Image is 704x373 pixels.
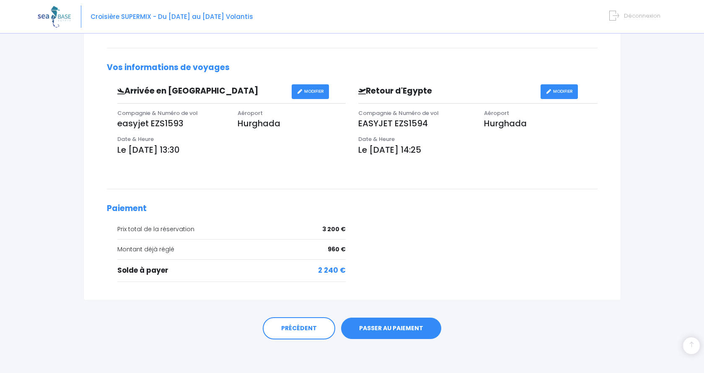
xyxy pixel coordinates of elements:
[322,225,346,234] span: 3 200 €
[263,317,335,340] a: PRÉCÉDENT
[238,109,263,117] span: Aéroport
[107,63,598,73] h2: Vos informations de voyages
[352,86,541,96] h3: Retour d'Egypte
[292,84,329,99] a: MODIFIER
[107,204,598,214] h2: Paiement
[341,318,441,339] a: PASSER AU PAIEMENT
[111,86,292,96] h3: Arrivée en [GEOGRAPHIC_DATA]
[117,109,198,117] span: Compagnie & Numéro de vol
[358,117,471,130] p: EASYJET EZS1594
[358,143,598,156] p: Le [DATE] 14:25
[484,117,597,130] p: Hurghada
[238,117,346,130] p: Hurghada
[328,245,346,254] span: 960 €
[484,109,509,117] span: Aéroport
[117,225,346,234] div: Prix total de la réservation
[91,12,253,21] span: Croisière SUPERMIX - Du [DATE] au [DATE] Volantis
[358,109,439,117] span: Compagnie & Numéro de vol
[624,12,660,20] span: Déconnexion
[541,84,578,99] a: MODIFIER
[117,265,346,276] div: Solde à payer
[117,245,346,254] div: Montant déjà réglé
[318,265,346,276] span: 2 240 €
[117,117,225,130] p: easyjet EZS1593
[117,143,346,156] p: Le [DATE] 13:30
[358,135,395,143] span: Date & Heure
[117,135,154,143] span: Date & Heure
